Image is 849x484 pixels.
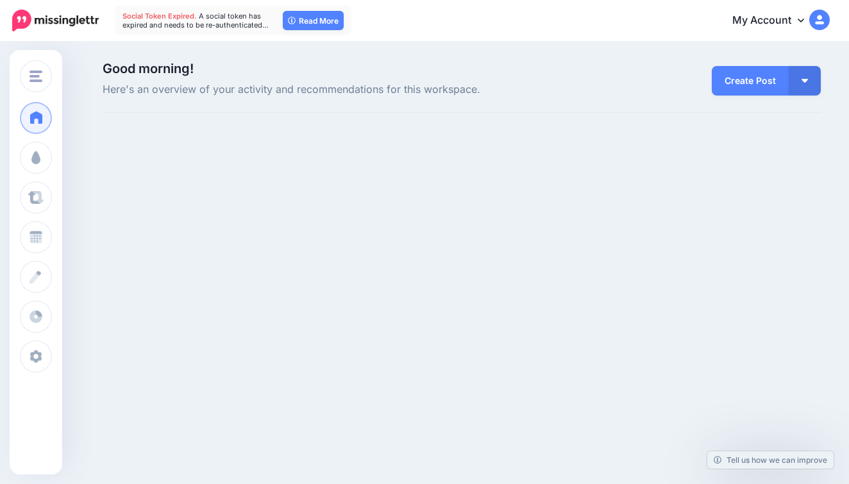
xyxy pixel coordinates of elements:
a: My Account [719,5,830,37]
a: Tell us how we can improve [707,451,834,469]
span: Social Token Expired. [122,12,197,21]
span: Good morning! [103,61,194,76]
a: Create Post [712,66,789,96]
span: Here's an overview of your activity and recommendations for this workspace. [103,81,575,98]
img: menu.png [29,71,42,82]
img: arrow-down-white.png [802,79,808,83]
img: Missinglettr [12,10,99,31]
span: A social token has expired and needs to be re-authenticated… [122,12,269,29]
a: Read More [283,11,344,30]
